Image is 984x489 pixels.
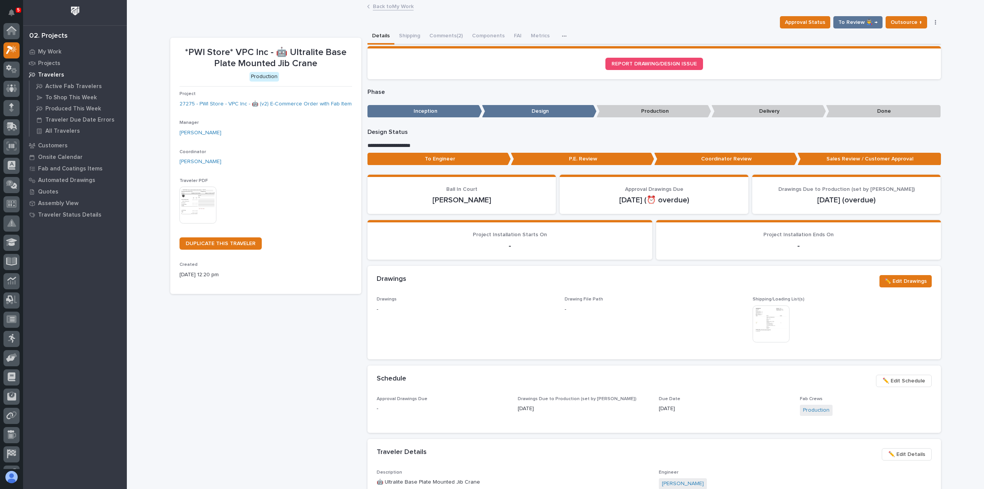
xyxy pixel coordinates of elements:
p: To Shop This Week [45,94,97,101]
p: 5 [17,7,20,13]
a: [PERSON_NAME] [180,158,221,166]
p: Projects [38,60,60,67]
button: Shipping [394,28,425,45]
a: 27275 - PWI Store - VPC Inc - 🤖 (v2) E-Commerce Order with Fab Item [180,100,352,108]
button: ✏️ Edit Drawings [879,275,932,287]
span: ✏️ Edit Drawings [884,277,927,286]
span: Created [180,262,198,267]
p: Automated Drawings [38,177,95,184]
span: Approval Drawings Due [625,187,683,192]
a: All Travelers [30,125,127,136]
button: Details [367,28,394,45]
p: Phase [367,88,941,96]
div: Notifications5 [10,9,20,22]
span: REPORT DRAWING/DESIGN ISSUE [612,61,697,67]
h2: Schedule [377,375,406,383]
a: My Work [23,46,127,57]
a: Assembly View [23,197,127,209]
span: ✏️ Edit Details [888,450,925,459]
a: Customers [23,140,127,151]
button: FAI [509,28,526,45]
span: ✏️ Edit Schedule [883,376,925,386]
p: Coordinator Review [654,153,798,165]
p: Active Fab Travelers [45,83,102,90]
p: My Work [38,48,61,55]
span: Project [180,92,196,96]
span: Drawing File Path [565,297,603,302]
p: [DATE] (⏰ overdue) [569,195,739,205]
span: Due Date [659,397,680,401]
p: Quotes [38,189,58,195]
span: To Review 👨‍🏭 → [838,18,878,27]
p: Design Status [367,129,941,136]
p: - [377,405,509,413]
button: ✏️ Edit Details [882,448,932,461]
a: Traveler Due Date Errors [30,114,127,125]
p: P.E. Review [511,153,654,165]
p: All Travelers [45,128,80,135]
a: Onsite Calendar [23,151,127,163]
span: Shipping/Loading List(s) [753,297,804,302]
h2: Drawings [377,275,406,284]
p: - [665,241,932,250]
span: Fab Crews [800,397,823,401]
p: [DATE] 12:20 pm [180,271,352,279]
p: Inception [367,105,482,118]
button: Components [467,28,509,45]
p: [DATE] (overdue) [761,195,932,205]
p: Onsite Calendar [38,154,83,161]
span: Traveler PDF [180,179,208,183]
a: Production [803,406,829,414]
div: Production [249,72,279,82]
h2: Traveler Details [377,448,427,457]
a: Active Fab Travelers [30,81,127,92]
span: Project Installation Ends On [763,232,834,237]
p: - [377,241,643,250]
p: Customers [38,142,68,149]
p: Sales Review / Customer Approval [798,153,941,165]
img: Workspace Logo [68,4,82,18]
p: Done [826,105,941,118]
a: [PERSON_NAME] [180,129,221,137]
p: *PWI Store* VPC Inc - 🤖 Ultralite Base Plate Mounted Jib Crane [180,47,352,69]
span: Project Installation Starts On [473,232,547,237]
a: Fab and Coatings Items [23,163,127,174]
p: Traveler Due Date Errors [45,117,115,124]
p: [DATE] [518,405,650,413]
span: Drawings Due to Production (set by [PERSON_NAME]) [518,397,637,401]
span: Approval Status [785,18,825,27]
span: Drawings [377,297,397,302]
button: Comments (2) [425,28,467,45]
p: 🤖 Ultralite Base Plate Mounted Jib Crane [377,478,650,486]
p: - [565,305,566,314]
p: Delivery [711,105,826,118]
span: Description [377,470,402,475]
button: Metrics [526,28,554,45]
button: Approval Status [780,16,830,28]
p: [DATE] [659,405,791,413]
a: Projects [23,57,127,69]
p: Travelers [38,72,64,78]
p: [PERSON_NAME] [377,195,547,205]
a: [PERSON_NAME] [662,480,704,488]
span: Engineer [659,470,678,475]
p: To Engineer [367,153,511,165]
a: Travelers [23,69,127,80]
a: REPORT DRAWING/DESIGN ISSUE [605,58,703,70]
span: Coordinator [180,150,206,154]
span: Outsource ↑ [891,18,922,27]
a: Back toMy Work [373,2,414,10]
a: DUPLICATE THIS TRAVELER [180,237,262,250]
a: Traveler Status Details [23,209,127,220]
a: To Shop This Week [30,92,127,103]
button: Outsource ↑ [886,16,927,28]
p: Production [597,105,711,118]
p: - [377,305,555,314]
span: Manager [180,120,199,125]
a: Quotes [23,186,127,197]
div: 02. Projects [29,32,68,40]
span: Approval Drawings Due [377,397,427,401]
p: Traveler Status Details [38,212,101,219]
span: Ball In Court [446,187,477,192]
button: To Review 👨‍🏭 → [833,16,883,28]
